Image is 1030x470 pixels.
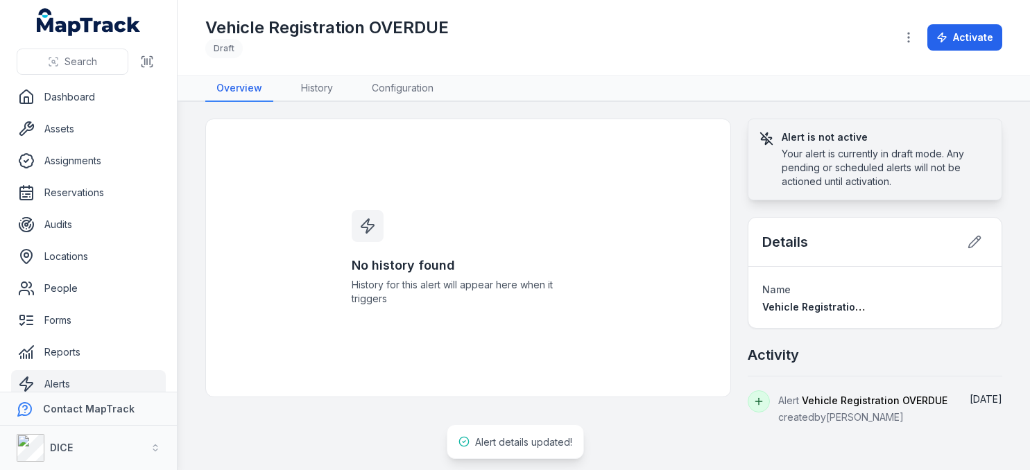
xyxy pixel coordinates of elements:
span: Vehicle Registration OVERDUE [802,394,947,406]
button: Search [17,49,128,75]
span: Name [762,284,791,295]
span: Alert created by [PERSON_NAME] [778,394,947,423]
time: 11/09/2025, 12:48:09 pm [970,393,1002,405]
a: Assets [11,115,166,143]
span: History for this alert will appear here when it triggers [352,278,585,306]
a: Reports [11,338,166,366]
button: Activate [927,24,1002,51]
a: Dashboard [11,83,166,111]
h2: Activity [748,345,799,365]
a: Overview [205,76,273,102]
a: MapTrack [37,8,141,36]
a: Locations [11,243,166,270]
span: Vehicle Registration OVERDUE [762,301,909,313]
span: Alert details updated! [475,436,572,448]
a: Audits [11,211,166,238]
strong: DICE [50,442,73,453]
div: Your alert is currently in draft mode. Any pending or scheduled alerts will not be actioned until... [782,147,990,189]
h3: No history found [352,256,585,275]
span: Search [65,55,97,69]
a: Forms [11,306,166,334]
a: Reservations [11,179,166,207]
a: People [11,275,166,302]
a: History [290,76,344,102]
a: Alerts [11,370,166,398]
a: Configuration [361,76,445,102]
h3: Alert is not active [782,130,990,144]
h1: Vehicle Registration OVERDUE [205,17,449,39]
div: Draft [205,39,243,58]
h2: Details [762,232,808,252]
strong: Contact MapTrack [43,403,135,415]
span: [DATE] [970,393,1002,405]
a: Assignments [11,147,166,175]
